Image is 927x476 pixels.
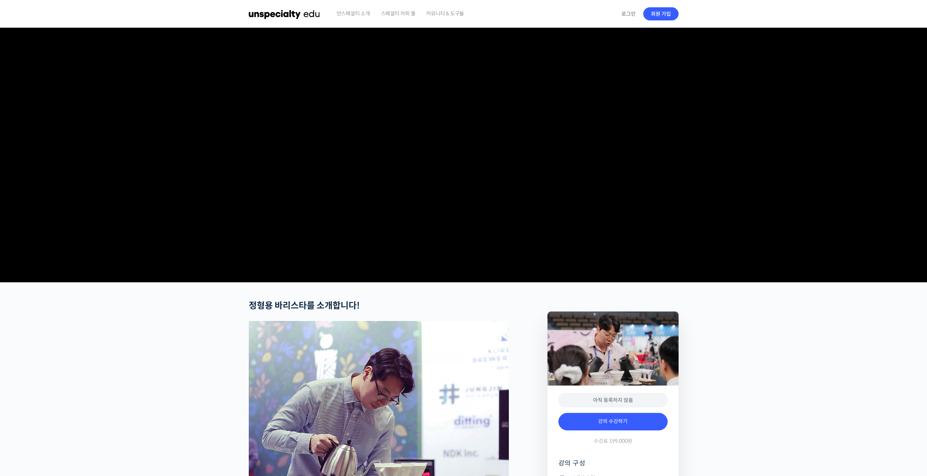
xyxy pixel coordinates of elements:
[249,300,360,311] strong: 정형용 바리스타를 소개합니다!
[594,438,632,445] span: 수강료 199,000원
[617,5,640,22] a: 로그인
[558,459,668,473] h4: 강의 구성
[558,393,668,408] div: 아직 등록하지 않음
[558,413,668,430] a: 강의 수강하기
[643,7,679,20] a: 회원 가입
